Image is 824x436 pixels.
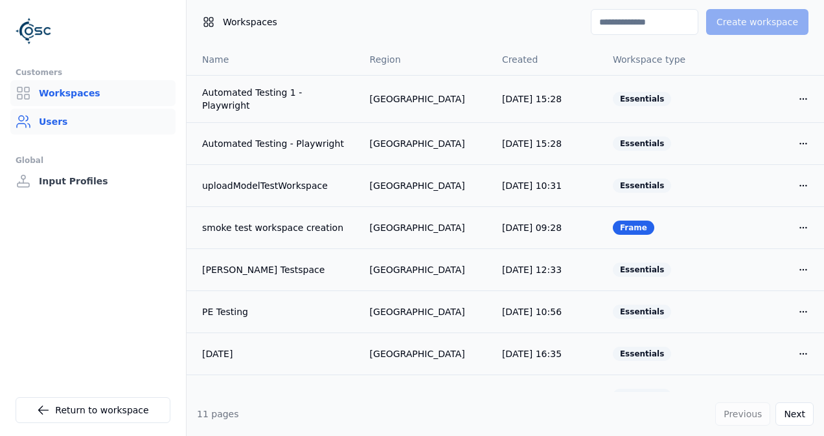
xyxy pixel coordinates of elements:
[16,397,170,423] a: Return to workspace
[613,179,671,193] div: Essentials
[370,221,481,234] div: [GEOGRAPHIC_DATA]
[502,347,592,360] div: [DATE] 16:35
[370,137,481,150] div: [GEOGRAPHIC_DATA]
[502,93,592,105] div: [DATE] 15:28
[613,347,671,361] div: Essentials
[492,44,602,75] th: Created
[360,44,492,75] th: Region
[370,389,481,402] div: [GEOGRAPHIC_DATA]
[187,44,360,75] th: Name
[613,389,671,403] div: Essentials
[502,263,592,276] div: [DATE] 12:33
[370,93,481,105] div: [GEOGRAPHIC_DATA]
[202,137,349,150] div: Automated Testing - Playwright
[613,92,671,106] div: Essentials
[602,44,713,75] th: Workspace type
[502,389,592,402] div: [DATE] 18:09
[775,402,814,426] button: Next
[502,137,592,150] div: [DATE] 15:28
[370,305,481,318] div: [GEOGRAPHIC_DATA]
[370,179,481,192] div: [GEOGRAPHIC_DATA]
[197,409,239,419] span: 11 pages
[502,221,592,234] div: [DATE] 09:28
[202,347,349,360] div: [DATE]
[613,221,654,235] div: Frame
[202,221,349,234] div: smoke test workspace creation
[16,153,170,168] div: Global
[223,16,277,28] span: Workspaces
[10,109,176,135] a: Users
[16,13,52,49] img: Logo
[613,305,671,319] div: Essentials
[613,136,671,151] div: Essentials
[202,263,349,276] div: [PERSON_NAME] Testspace
[10,80,176,106] a: Workspaces
[16,65,170,80] div: Customers
[613,263,671,277] div: Essentials
[202,86,349,112] div: Automated Testing 1 - Playwright
[202,389,349,402] div: testWorkspaceDoNotDelete
[10,168,176,194] a: Input Profiles
[502,179,592,192] div: [DATE] 10:31
[202,305,349,318] div: PE Testing
[202,179,349,192] div: uploadModelTestWorkspace
[502,305,592,318] div: [DATE] 10:56
[370,263,481,276] div: [GEOGRAPHIC_DATA]
[370,347,481,360] div: [GEOGRAPHIC_DATA]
